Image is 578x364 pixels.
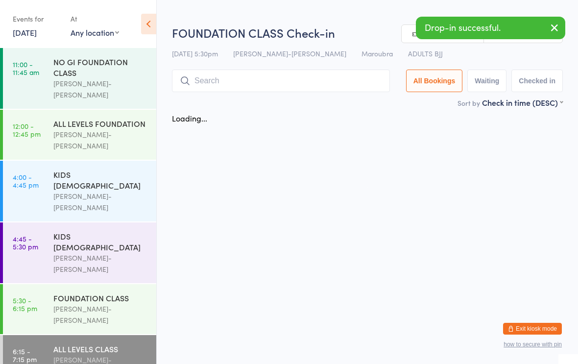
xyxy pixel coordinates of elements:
input: Search [172,70,390,92]
time: 5:30 - 6:15 pm [13,296,37,312]
span: [DATE] 5:30pm [172,49,218,58]
div: KIDS [DEMOGRAPHIC_DATA] [53,231,148,252]
button: Checked in [511,70,563,92]
div: [PERSON_NAME]-[PERSON_NAME] [53,252,148,275]
span: ADULTS BJJ [408,49,443,58]
h2: FOUNDATION CLASS Check-in [172,24,563,41]
label: Sort by [458,98,480,108]
div: Check in time (DESC) [482,97,563,108]
time: 12:00 - 12:45 pm [13,122,41,138]
span: [PERSON_NAME]-[PERSON_NAME] [233,49,346,58]
div: [PERSON_NAME]-[PERSON_NAME] [53,191,148,213]
div: [PERSON_NAME]-[PERSON_NAME] [53,78,148,100]
div: ALL LEVELS CLASS [53,343,148,354]
div: [PERSON_NAME]-[PERSON_NAME] [53,303,148,326]
time: 6:15 - 7:15 pm [13,347,37,363]
div: Loading... [172,113,207,123]
div: ALL LEVELS FOUNDATION [53,118,148,129]
div: Any location [71,27,119,38]
button: how to secure with pin [504,341,562,348]
div: FOUNDATION CLASS [53,292,148,303]
a: 4:00 -4:45 pmKIDS [DEMOGRAPHIC_DATA][PERSON_NAME]-[PERSON_NAME] [3,161,156,221]
a: 12:00 -12:45 pmALL LEVELS FOUNDATION[PERSON_NAME]-[PERSON_NAME] [3,110,156,160]
button: Exit kiosk mode [503,323,562,335]
span: Maroubra [361,49,393,58]
div: Events for [13,11,61,27]
time: 4:00 - 4:45 pm [13,173,39,189]
a: 11:00 -11:45 amNO GI FOUNDATION CLASS[PERSON_NAME]-[PERSON_NAME] [3,48,156,109]
a: 5:30 -6:15 pmFOUNDATION CLASS[PERSON_NAME]-[PERSON_NAME] [3,284,156,334]
div: KIDS [DEMOGRAPHIC_DATA] [53,169,148,191]
a: 4:45 -5:30 pmKIDS [DEMOGRAPHIC_DATA][PERSON_NAME]-[PERSON_NAME] [3,222,156,283]
button: Waiting [467,70,506,92]
a: [DATE] [13,27,37,38]
time: 4:45 - 5:30 pm [13,235,38,250]
button: All Bookings [406,70,463,92]
div: [PERSON_NAME]-[PERSON_NAME] [53,129,148,151]
div: NO GI FOUNDATION CLASS [53,56,148,78]
div: Drop-in successful. [416,17,565,39]
div: At [71,11,119,27]
time: 11:00 - 11:45 am [13,60,39,76]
